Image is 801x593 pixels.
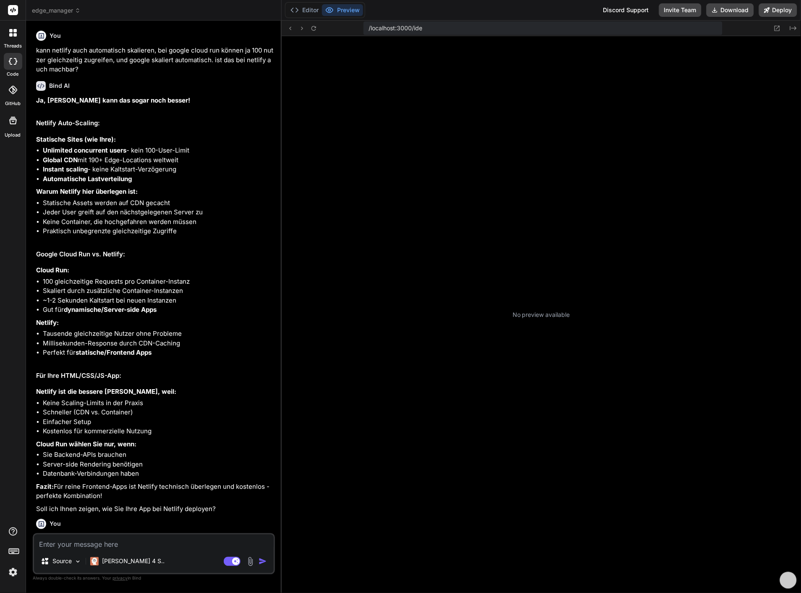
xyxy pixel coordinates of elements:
button: Invite Team [659,3,702,17]
h6: Bind AI [49,82,70,90]
p: [PERSON_NAME] 4 S.. [102,557,165,566]
li: Server-side Rendering benötigen [43,460,273,470]
h6: You [50,520,61,528]
strong: Instant scaling [43,165,88,173]
img: icon [259,557,267,566]
h2: Google Cloud Run vs. Netlify: [36,250,273,259]
p: No preview available [513,311,570,319]
li: Kostenlos für kommerzielle Nutzung [43,427,273,436]
li: Einfacher Setup [43,417,273,427]
strong: Global CDN [43,156,78,164]
li: Keine Scaling-Limits in der Praxis [43,398,273,408]
strong: Fazit: [36,483,54,491]
strong: Unlimited concurrent users [43,146,126,154]
strong: Statische Sites (wie Ihre): [36,135,116,143]
h6: You [50,32,61,40]
li: - kein 100-User-Limit [43,146,273,155]
li: Millisekunden-Response durch CDN-Caching [43,339,273,348]
li: Schneller (CDN vs. Container) [43,408,273,417]
p: kann netlify auch automatisch skalieren, bei google cloud run können ja 100 nutzer gleichzeitig z... [36,46,273,74]
label: GitHub [5,100,21,107]
img: Pick Models [74,558,81,565]
p: Soll ich Ihnen zeigen, wie Sie Ihre App bei Netlify deployen? [36,505,273,514]
li: Datenbank-Verbindungen haben [43,469,273,479]
span: /localhost:3000/ide [369,24,422,32]
img: attachment [246,557,255,567]
img: settings [6,565,20,580]
strong: Ja, [PERSON_NAME] kann das sogar noch besser! [36,96,190,104]
li: Gut für [43,305,273,315]
li: Statische Assets werden auf CDN gecacht [43,198,273,208]
li: ~1-2 Sekunden Kaltstart bei neuen Instanzen [43,296,273,306]
li: Perfekt für [43,348,273,358]
li: Sie Backend-APIs brauchen [43,451,273,460]
button: Deploy [759,3,797,17]
strong: Netlify ist die bessere [PERSON_NAME], weil: [36,387,176,395]
strong: Cloud Run wählen Sie nur, wenn: [36,440,136,448]
h2: Für Ihre HTML/CSS/JS-App: [36,371,273,381]
li: 100 gleichzeitige Requests pro Container-Instanz [43,277,273,287]
strong: Cloud Run: [36,266,69,274]
li: mit 190+ Edge-Locations weltweit [43,155,273,165]
label: code [7,71,19,78]
span: edge_manager [32,6,81,15]
button: Preview [322,4,363,16]
div: Discord Support [598,3,654,17]
label: threads [4,42,22,50]
p: Always double-check its answers. Your in Bind [33,575,275,582]
strong: statische/Frontend Apps [76,348,152,356]
strong: Netlify: [36,319,59,327]
button: Editor [287,4,322,16]
li: Skaliert durch zusätzliche Container-Instanzen [43,286,273,296]
img: Claude 4 Sonnet [90,557,99,566]
p: Für reine Frontend-Apps ist Netlify technisch überlegen und kostenlos - perfekte Kombination! [36,482,273,501]
strong: dynamische/Server-side Apps [64,306,157,314]
li: Keine Container, die hochgefahren werden müssen [43,217,273,227]
li: - keine Kaltstart-Verzögerung [43,165,273,174]
span: privacy [113,576,128,581]
li: Praktisch unbegrenzte gleichzeitige Zugriffe [43,227,273,236]
strong: Warum Netlify hier überlegen ist: [36,187,138,195]
li: Jeder User greift auf den nächstgelegenen Server zu [43,208,273,217]
li: Tausende gleichzeitige Nutzer ohne Probleme [43,329,273,339]
p: Source [52,557,72,566]
h2: Netlify Auto-Scaling: [36,119,273,128]
strong: Automatische Lastverteilung [43,175,132,183]
label: Upload [5,132,21,139]
button: Download [707,3,754,17]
